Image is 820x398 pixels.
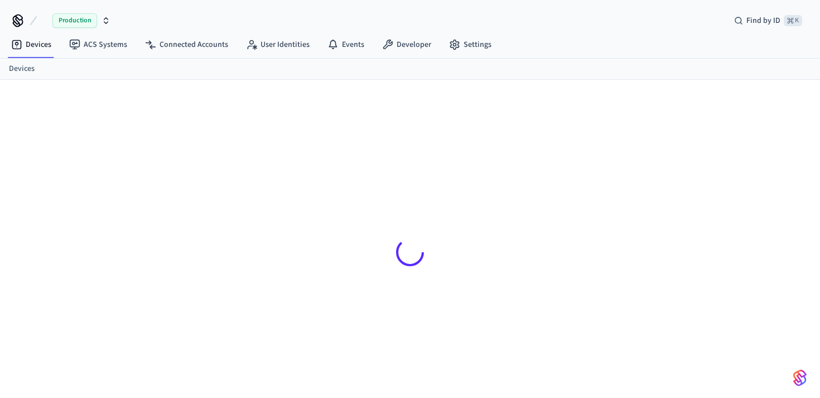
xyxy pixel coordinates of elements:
a: ACS Systems [60,35,136,55]
a: Developer [373,35,440,55]
span: Production [52,13,97,28]
a: Connected Accounts [136,35,237,55]
a: Settings [440,35,500,55]
a: Events [319,35,373,55]
div: Find by ID⌘ K [725,11,811,31]
a: Devices [9,63,35,75]
img: SeamLogoGradient.69752ec5.svg [793,369,807,387]
span: ⌘ K [784,15,802,26]
a: User Identities [237,35,319,55]
span: Find by ID [746,15,780,26]
a: Devices [2,35,60,55]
